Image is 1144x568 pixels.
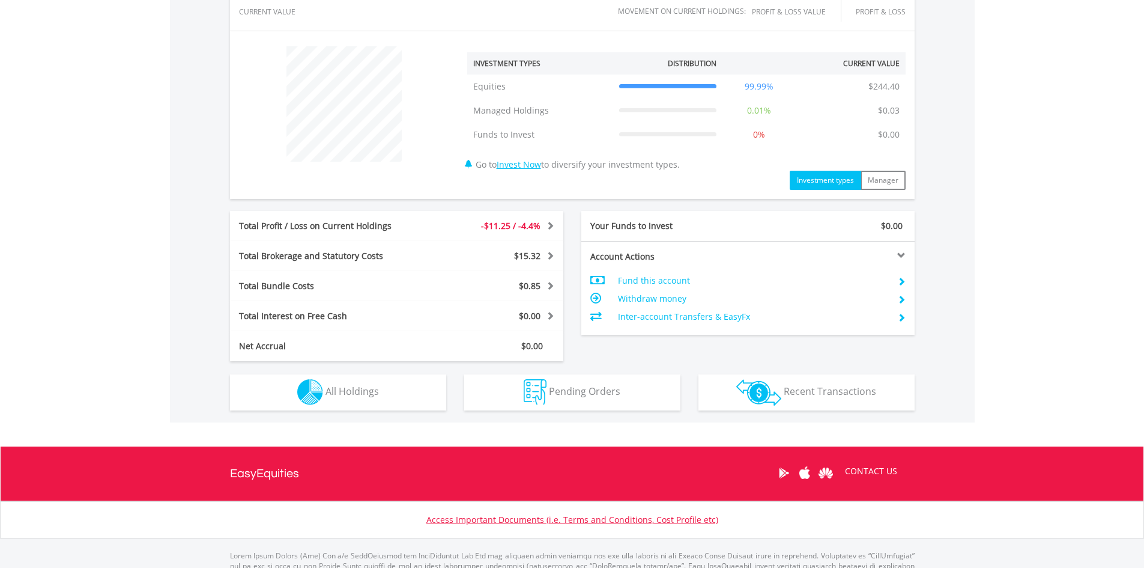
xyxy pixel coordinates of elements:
span: $0.85 [519,280,540,292]
div: Profit & Loss Value [752,8,841,16]
td: Funds to Invest [467,123,613,147]
th: Current Value [796,52,906,75]
div: Net Accrual [230,340,425,352]
button: All Holdings [230,374,446,411]
div: Your Funds to Invest [581,220,748,232]
td: $0.00 [872,123,906,147]
a: Google Play [773,454,794,492]
div: Total Bundle Costs [230,280,425,292]
div: Total Brokerage and Statutory Costs [230,250,425,262]
button: Pending Orders [464,374,680,411]
td: Managed Holdings [467,99,613,123]
a: Apple [794,454,816,492]
div: Profit & Loss [856,8,906,16]
td: Inter-account Transfers & EasyFx [618,308,888,326]
span: Pending Orders [549,385,620,398]
a: Access Important Documents (i.e. Terms and Conditions, Cost Profile etc) [426,514,718,525]
span: Recent Transactions [784,385,876,398]
span: All Holdings [325,385,379,398]
div: Movement on Current Holdings: [618,7,746,15]
img: holdings-wht.png [297,379,323,405]
span: $0.00 [521,340,543,352]
a: EasyEquities [230,447,299,501]
a: CONTACT US [837,454,906,488]
td: 0.01% [722,99,796,123]
div: Total Interest on Free Cash [230,310,425,322]
button: Investment types [790,171,861,190]
span: -$11.25 / -4.4% [481,220,540,231]
td: Withdraw money [618,290,888,308]
span: $15.32 [514,250,540,261]
td: 0% [722,123,796,147]
button: Recent Transactions [698,374,915,411]
td: Equities [467,75,613,99]
th: Investment Types [467,52,613,75]
img: transactions-zar-wht.png [736,379,781,406]
div: Go to to diversify your investment types. [458,40,915,190]
td: Fund this account [618,272,888,290]
td: $244.40 [862,75,906,99]
a: Invest Now [497,159,541,170]
div: Distribution [668,58,716,69]
span: $0.00 [881,220,903,231]
div: Total Profit / Loss on Current Holdings [230,220,425,232]
img: pending_instructions-wht.png [524,379,546,405]
button: Manager [861,171,906,190]
div: Account Actions [581,251,748,263]
span: $0.00 [519,310,540,322]
td: $0.03 [872,99,906,123]
a: Huawei [816,454,837,492]
td: 99.99% [722,75,796,99]
div: CURRENT VALUE [239,8,297,16]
